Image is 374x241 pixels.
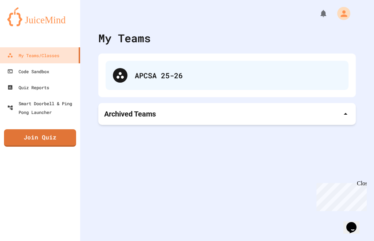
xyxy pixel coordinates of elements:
div: APCSA 25-26 [106,61,349,90]
div: Quiz Reports [7,83,49,92]
p: Archived Teams [104,109,156,119]
div: Smart Doorbell & Ping Pong Launcher [7,99,77,116]
div: Chat with us now!Close [3,3,50,46]
div: Code Sandbox [7,67,49,76]
div: My Teams [98,30,151,46]
img: logo-orange.svg [7,7,73,26]
div: My Notifications [306,7,330,20]
div: APCSA 25-26 [135,70,341,81]
iframe: chat widget [314,180,367,211]
iframe: chat widget [343,212,367,234]
div: My Account [330,5,352,22]
a: Join Quiz [4,129,76,147]
div: My Teams/Classes [7,51,59,60]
